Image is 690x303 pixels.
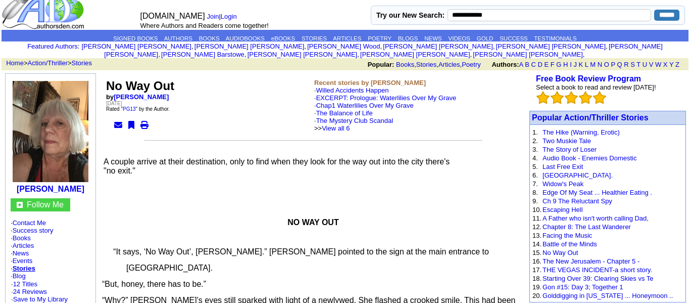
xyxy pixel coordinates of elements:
img: bigemptystars.png [551,91,564,104]
font: A couple arrive at their destination, only to find when they look for the way out into the city t... [104,157,450,175]
img: bigemptystars.png [579,91,592,104]
a: I [570,61,572,68]
a: No Way Out [543,249,578,256]
a: Home [6,59,24,67]
a: Join [207,13,219,20]
a: O [604,61,609,68]
font: · [314,102,414,132]
a: Starting Over 39: Clearing Skies vs Te [543,275,653,282]
a: Battle of the Minds [543,240,597,248]
a: VIDEOS [449,35,470,41]
a: The New Jerusalem - Chapter 5 - [543,257,639,265]
a: Featured Authors [27,42,78,50]
font: i [608,44,609,50]
a: Chap1 Waterlilies Over My Grave [316,102,414,109]
font: 15. [532,249,541,256]
a: The Balance of Life [316,109,373,117]
a: Q [617,61,622,68]
a: D [537,61,542,68]
font: 13. [532,232,541,239]
a: POETRY [368,35,391,41]
a: Blog [13,272,26,280]
font: 12. [532,223,541,231]
a: Widow's Peak [543,180,583,188]
font: 9. [532,197,538,205]
a: Chapter 8: The Last Wanderer [543,223,631,231]
font: i [495,44,496,50]
a: The Mystery Club Scandal [316,117,393,124]
font: i [359,52,360,58]
font: 1. [532,128,538,136]
font: Where Authors and Readers come together! [140,22,269,29]
a: AUDIOBOOKS [226,35,265,41]
a: AUTHORS [164,35,192,41]
a: E [544,61,549,68]
a: Edge Of My Seat ... Healthier Eating . [543,189,652,196]
a: Articles [438,61,460,68]
a: T [636,61,640,68]
font: 3. [532,146,538,153]
span: NO WAY OUT [287,218,338,227]
font: Select a book to read and review [DATE]! [536,83,656,91]
a: SUCCESS [500,35,528,41]
font: i [382,44,383,50]
a: View all 6 [322,124,350,132]
a: F [551,61,555,68]
a: X [663,61,668,68]
font: Rated " " by the Author. [106,106,170,112]
font: 16. [532,257,541,265]
a: [GEOGRAPHIC_DATA]. [543,171,613,179]
a: THE VEGAS INCIDENT-a short story. [543,266,652,274]
font: 2. [532,137,538,145]
font: 14. [532,240,541,248]
a: The Story of Loser [543,146,597,153]
a: Escaping Hell [543,206,583,213]
a: [PERSON_NAME] Barstowe [161,51,244,58]
a: eBOOKS [271,35,295,41]
a: Free Book Review Program [536,74,641,83]
a: Success story [13,227,54,234]
font: 17. [532,266,541,274]
a: U [643,61,647,68]
a: [PERSON_NAME] Wood [307,42,380,50]
a: Y [669,61,673,68]
a: Follow Me [27,200,64,209]
a: The Hike (Warning, Erotic) [543,128,620,136]
font: · [314,86,456,132]
img: bigemptystars.png [565,91,578,104]
font: i [160,52,161,58]
b: by [106,93,169,101]
a: PG13 [123,106,136,112]
a: H [563,61,568,68]
a: [PERSON_NAME] [PERSON_NAME] [248,51,357,58]
a: SIGNED BOOKS [113,35,158,41]
a: R [624,61,628,68]
font: 20. [532,292,541,299]
img: bigemptystars.png [536,91,550,104]
a: Z [675,61,679,68]
a: C [531,61,535,68]
a: [PERSON_NAME] [PERSON_NAME] [473,51,582,58]
font: · [314,94,456,132]
font: | [207,13,240,20]
img: 79802.jpg [13,81,88,182]
font: 4. [532,154,538,162]
font: i [246,52,247,58]
font: i [193,44,194,50]
a: Facing the Music [543,232,592,239]
a: BOOKS [199,35,220,41]
a: V [649,61,654,68]
font: 7. [532,180,538,188]
font: 11. [532,214,541,222]
a: N [598,61,602,68]
font: · >> [314,117,393,132]
a: News [13,249,29,257]
font: 18. [532,275,541,282]
a: Action/Thriller [28,59,68,67]
a: Contact Me [13,219,46,227]
a: A Father who isn't worth calling Dad, [543,214,649,222]
a: G [556,61,561,68]
a: Popular Action/Thriller Stories [532,113,649,122]
a: Willed Accidents Happen [316,86,389,94]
